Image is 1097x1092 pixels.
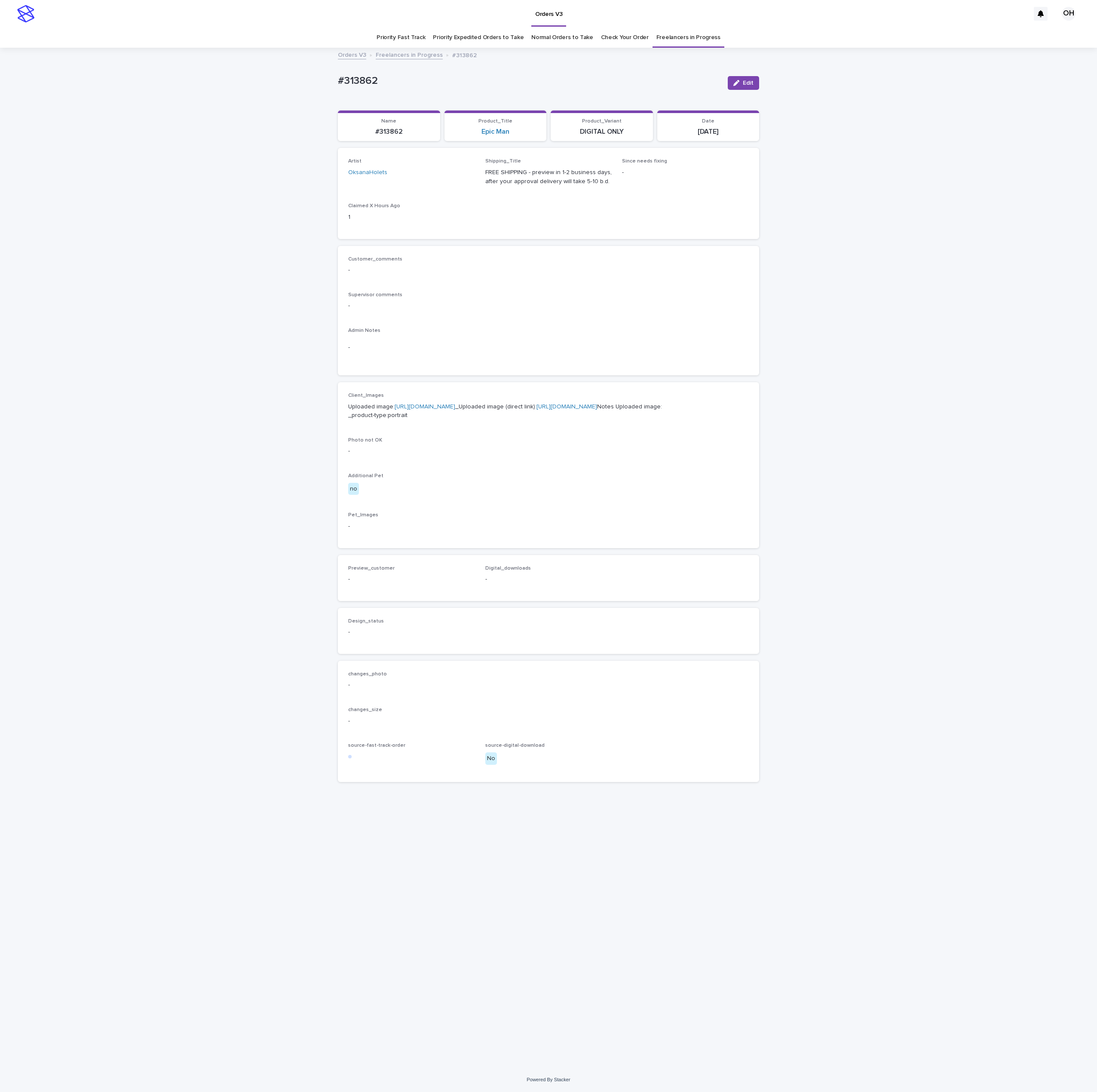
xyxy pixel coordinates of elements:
span: Preview_customer [348,566,395,571]
span: Shipping_Title [485,159,521,164]
span: Name [381,119,396,124]
span: Product_Variant [582,119,622,124]
a: Epic Man [481,128,509,136]
div: no [348,483,359,495]
p: - [348,447,749,456]
span: changes_size [348,707,382,712]
a: Normal Orders to Take [531,28,593,48]
p: Uploaded image: _Uploaded image (direct link): Notes Uploaded image: _product-type:portrait [348,402,749,420]
span: Claimed X Hours Ago [348,203,400,209]
p: - [348,575,475,584]
span: Photo not OK [348,438,382,443]
span: Since needs fixing [622,159,667,164]
p: 1 [348,213,475,222]
span: Supervisor comments [348,292,402,298]
span: Customer_comments [348,257,402,262]
p: - [622,168,749,177]
span: Product_Title [478,119,512,124]
span: Artist [348,159,362,164]
a: Priority Expedited Orders to Take [433,28,524,48]
a: Freelancers in Progress [376,49,443,59]
span: Admin Notes [348,328,380,333]
p: - [348,266,749,275]
p: #313862 [338,75,721,87]
span: Client_Images [348,393,384,398]
span: Digital_downloads [485,566,531,571]
button: Edit [728,76,759,90]
p: - [348,717,749,726]
p: DIGITAL ONLY [556,128,648,136]
a: Check Your Order [601,28,649,48]
p: - [485,575,612,584]
a: Powered By Stacker [527,1077,570,1082]
p: #313862 [343,128,435,136]
div: OH [1062,7,1076,21]
p: [DATE] [662,128,754,136]
p: - [348,628,475,637]
p: FREE SHIPPING - preview in 1-2 business days, after your approval delivery will take 5-10 b.d. [485,168,612,186]
p: - [348,522,749,531]
span: source-fast-track-order [348,743,405,748]
p: #313862 [452,50,477,59]
a: [URL][DOMAIN_NAME] [536,404,597,410]
a: [URL][DOMAIN_NAME] [395,404,455,410]
span: source-digital-download [485,743,545,748]
span: Date [702,119,714,124]
span: Pet_Images [348,512,378,518]
span: Edit [743,80,754,86]
span: Design_status [348,619,384,624]
a: Priority Fast Track [377,28,425,48]
p: - [348,343,749,352]
a: OksanaHolets [348,168,387,177]
span: Additional Pet [348,473,383,479]
div: No [485,752,497,765]
a: Orders V3 [338,49,366,59]
p: - [348,301,749,310]
img: stacker-logo-s-only.png [17,5,34,22]
a: Freelancers in Progress [656,28,720,48]
span: changes_photo [348,672,387,677]
p: - [348,681,749,690]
